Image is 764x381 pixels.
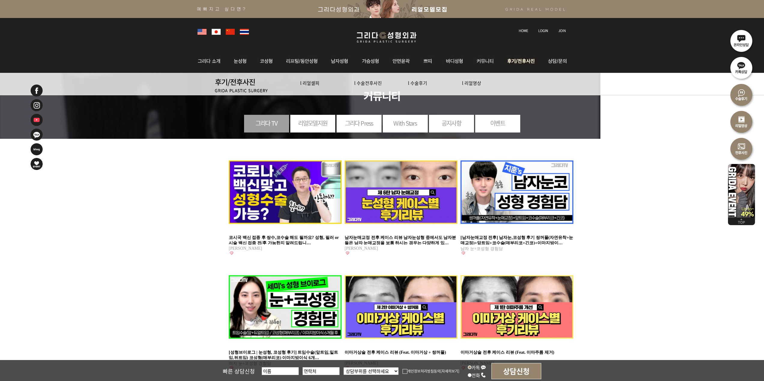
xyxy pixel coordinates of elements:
a: l 리얼영상 [462,80,481,86]
a: With Stars [383,115,428,131]
img: 인스타그램 [30,99,43,112]
img: 카톡상담 [728,54,755,81]
img: 리얼영상 [728,108,755,135]
img: 상담/문의 [543,49,570,73]
img: 온라인상담 [728,27,755,54]
img: global_japan.png [212,29,221,35]
span: 빠른 상담신청 [223,367,255,375]
a: 이마거상술 전후 케이스 리뷰 (Feat. 이마주름 제거) [PERSON_NAME] [461,350,573,365]
img: 눈성형 [227,49,254,73]
a: [자세히보기] [440,368,459,374]
img: 위로가기 [728,218,755,225]
img: 인기글 [346,251,349,255]
input: 상담신청 [491,363,541,379]
a: 이마거상술 전후 케이스 리뷰 (Feat. 이마거상 + 쌍꺼풀) [PERSON_NAME] [345,350,457,365]
input: 전화 [468,373,472,377]
a: 공지사항 [429,115,474,131]
label: 전화 [468,372,486,378]
img: 수술후기 [728,81,755,108]
a: 그리다 Press [337,115,382,131]
img: home_text.jpg [519,29,528,32]
p: 코시국 백신 접종 후 쌍수,코수술 해도 될까요? 성형, 필러 or 시술 백신 접종 전/후 가능한지 알려드립니… [229,235,342,245]
img: 바디성형 [439,49,470,73]
p: 이마거상술 전후 케이스 리뷰 (Feat. 이마주름 제거) [461,350,573,359]
a: [성형브이로그 | 눈성형, 코성형 후기] 트임수술(앞트임,밑트임,뒤트임) 코성형(매부리코) 이마지방이식 6개… 여자 눈+코성형 경험담 [229,350,342,365]
a: 리얼모델지원 [290,115,335,131]
img: 안면윤곽 [386,49,417,73]
img: 그리다소개 [195,49,227,73]
img: 인기글 [462,251,465,255]
img: login_text.jpg [538,29,548,32]
input: 연락처 [303,367,340,375]
a: l 리얼셀피 [300,80,319,86]
p: [PERSON_NAME] [229,245,342,251]
img: 수술전후사진 [728,135,755,162]
a: 남자눈매교정 전후 케이스 리뷰 남자눈성형 중에서도 남자분들은 남자 눈매교정을 보통 하시는 경우는 다양하게 있… [PERSON_NAME] [345,235,457,251]
img: 커뮤니티 [470,49,501,73]
img: 네이버블로그 [30,143,43,156]
img: 동안성형 [279,49,325,73]
img: global_usa.png [198,29,207,35]
img: 쁘띠 [417,49,439,73]
a: 그리다 TV [244,115,289,131]
a: [남자눈매교정 전후] 남자눈,코성형 후기 쌍꺼풀(자연유착+눈매교정)+앞트임+코수술(매부리코+긴코)+이마지방이… 남자 눈+코성형 경험담 [461,235,573,251]
img: 후기/전후사진 [501,49,543,73]
img: 이벤트 [728,162,755,218]
img: 코성형 [254,49,279,73]
img: join_text.jpg [558,29,566,32]
input: 이름 [262,367,299,375]
p: [남자눈매교정 전후] 남자눈,코성형 후기 쌍꺼풀(자연유착+눈매교정)+앞트임+코수술(매부리코+긴코)+이마지방이… [461,235,573,245]
p: 여자 눈+코성형 경험담 [229,359,342,365]
label: 개인정보처리방침동의 [403,368,440,374]
a: l 수술후기 [408,80,427,86]
p: [PERSON_NAME] [345,245,457,251]
input: 카톡 [468,365,472,369]
img: global_china.png [226,29,235,35]
img: 후기/전후사진 [215,79,268,92]
img: 유투브 [30,113,43,127]
img: call_icon.png [481,372,486,378]
a: l 수술전후사진 [354,80,382,86]
label: 카톡 [468,364,486,371]
p: 이마거상술 전후 케이스 리뷰 (Feat. 이마거상 + 쌍꺼풀) [345,350,457,359]
img: checkbox.png [403,369,407,374]
img: 카카오톡 [30,128,43,141]
p: 남자 눈+코성형 경험담 [461,245,573,251]
img: global_thailand.png [240,29,249,35]
img: 페이스북 [30,84,43,97]
p: [성형브이로그 | 눈성형, 코성형 후기] 트임수술(앞트임,밑트임,뒤트임) 코성형(매부리코) 이마지방이식 6개… [229,350,342,359]
a: 이벤트 [475,115,520,131]
img: 인기글 [230,251,233,255]
img: kakao_icon.png [481,365,486,370]
img: 그리다성형외과 [351,30,422,44]
a: 코시국 백신 접종 후 쌍수,코수술 해도 될까요? 성형, 필러 or 시술 백신 접종 전/후 가능한지 알려드립니… [PERSON_NAME] [229,235,342,251]
img: 이벤트 [30,157,43,171]
img: 가슴성형 [355,49,386,73]
p: 남자눈매교정 전후 케이스 리뷰 남자눈성형 중에서도 남자분들은 남자 눈매교정을 보통 하시는 경우는 다양하게 있… [345,235,457,245]
p: [PERSON_NAME] [345,359,457,365]
img: 남자성형 [325,49,355,73]
p: [PERSON_NAME] [461,359,573,365]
